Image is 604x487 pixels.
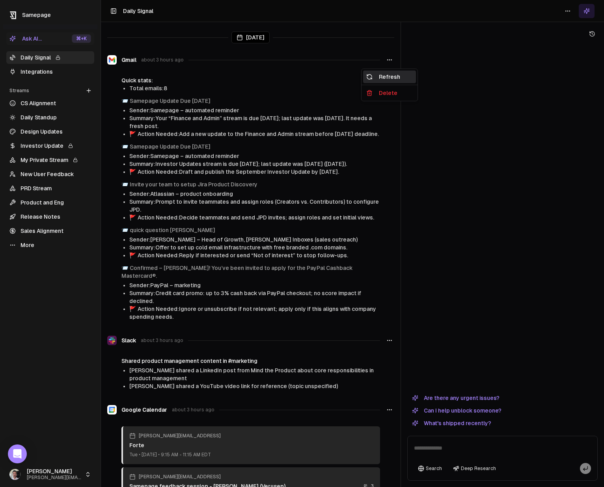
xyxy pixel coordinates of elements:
a: Integrations [6,65,94,78]
button: Search [414,463,446,474]
div: Refresh [363,71,416,83]
div: Delete [363,87,416,99]
span: envelope [121,98,128,104]
span: about 3 hours ago [172,407,214,413]
span: [PERSON_NAME] [27,468,82,475]
span: about 3 hours ago [141,57,184,63]
span: flag [129,131,136,137]
li: Sender: [PERSON_NAME] – Head of Growth, [PERSON_NAME] Inboxes (sales outreach) [129,236,380,243]
li: Sender: PayPal – marketing [129,281,380,289]
li: Total emails: 8 [129,84,380,92]
img: _image [9,469,21,480]
span: flag [129,214,136,221]
button: Can I help unblock someone? [407,406,506,415]
a: Samepage Update Due [DATE] [130,98,211,104]
a: My Private Stream [6,154,94,166]
a: Sales Alignment [6,225,94,237]
span: Samepage [22,12,51,18]
span: envelope [121,181,128,188]
li: Action Needed: Decide teammates and send JPD invites; assign roles and set initial views. [129,214,380,221]
li: Summary: Prompt to invite teammates and assign roles (Creators vs. Contributors) to configure JPD. [129,198,380,214]
li: Action Needed: Reply if interested or send “Not of interest” to stop follow-ups. [129,251,380,259]
span: Google Calendar [121,406,167,414]
img: Gmail [107,55,117,65]
span: envelope [121,227,128,233]
a: More [6,239,94,251]
li: Sender: Atlassian – product onboarding [129,190,380,198]
li: Summary: Your “Finance and Admin” stream is due [DATE]; last update was [DATE]. It needs a fresh ... [129,114,380,130]
li: Action Needed: Add a new update to the Finance and Admin stream before [DATE] deadline. [129,130,380,138]
a: PRD Stream [6,182,94,195]
span: flag [129,306,136,312]
li: Action Needed: Draft and publish the September Investor Update by [DATE]. [129,168,380,176]
a: Samepage Update Due [DATE] [130,143,211,150]
a: Investor Update [6,139,94,152]
span: envelope [121,265,128,271]
h4: Shared product management content in #marketing [121,357,380,365]
span: [PERSON_NAME] shared a YouTube video link for reference (topic unspecified) [129,383,338,389]
button: Ask AI...⌘+K [6,32,94,45]
button: [PERSON_NAME][PERSON_NAME][EMAIL_ADDRESS] [6,465,94,484]
div: [DATE] [231,32,270,43]
a: Daily Standup [6,111,94,124]
button: Are there any urgent issues? [407,393,504,403]
h1: Daily Signal [123,7,153,15]
a: Design Updates [6,125,94,138]
a: CS Alignment [6,97,94,110]
a: quick question [PERSON_NAME] [130,227,215,233]
span: envelope [121,143,128,150]
a: New User Feedback [6,168,94,180]
div: Ask AI... [9,35,42,43]
button: What's shipped recently? [407,418,496,428]
a: Confirmed – [PERSON_NAME]! You’ve been invited to apply for the PayPal Cashback Mastercard®. [121,265,352,279]
button: Deep Research [449,463,500,474]
a: Release Notes [6,210,94,223]
img: Google Calendar [107,405,117,415]
li: Sender: Samepage – automated reminder [129,106,380,114]
li: Summary: Credit card promo: up to 3% cash back via PayPal checkout; no score impact if declined. [129,289,380,305]
li: Sender: Samepage – automated reminder [129,152,380,160]
div: ⌘ +K [72,34,91,43]
a: Daily Signal [6,51,94,64]
span: flag [129,252,136,258]
div: Open Intercom Messenger [8,444,27,463]
a: Invite your team to setup Jira Product Discovery [130,181,257,188]
span: flag [129,169,136,175]
li: Action Needed: Ignore or unsubscribe if not relevant; apply only if this aligns with company spen... [129,305,380,321]
div: Streams [6,84,94,97]
div: Quick stats: [121,76,380,84]
a: Product and Eng [6,196,94,209]
span: [PERSON_NAME][EMAIL_ADDRESS] [27,475,82,481]
div: Tue • [DATE] • 9:15 AM - 11:15 AM EDT [129,452,221,458]
span: [PERSON_NAME] shared a LinkedIn post from Mind the Product about core responsibilities in product... [129,367,374,381]
span: [PERSON_NAME][EMAIL_ADDRESS] [139,433,221,439]
img: Slack [107,336,117,345]
span: Slack [121,336,136,344]
span: Gmail [121,56,136,64]
div: Forte [129,441,221,449]
li: Summary: Investor Updates stream is due [DATE]; last update was [DATE] ([DATE]). [129,160,380,168]
span: about 3 hours ago [141,337,183,344]
span: [PERSON_NAME][EMAIL_ADDRESS] [139,474,221,480]
li: Summary: Offer to set up cold email infrastructure with free branded .com domains. [129,243,380,251]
